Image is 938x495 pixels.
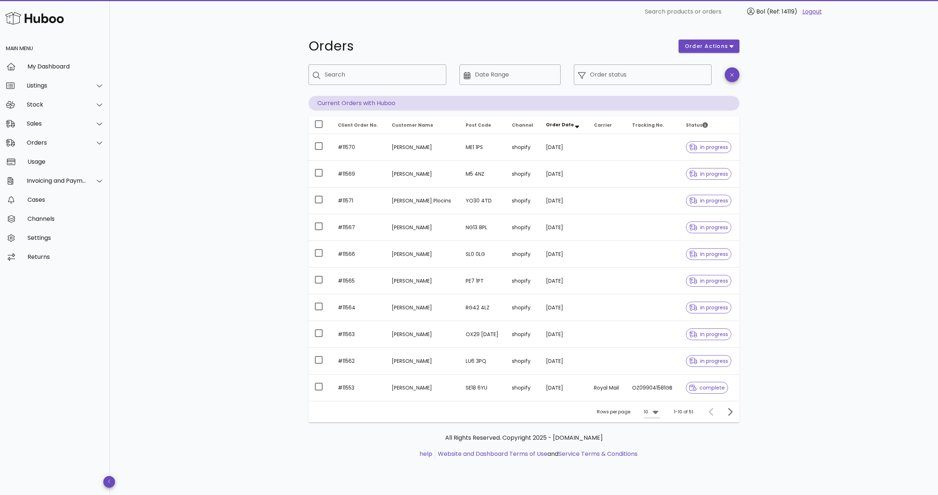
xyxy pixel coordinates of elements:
td: shopify [506,294,540,321]
a: Service Terms & Conditions [558,450,638,458]
div: Settings [27,234,104,241]
td: #11566 [332,241,386,268]
td: [PERSON_NAME] [386,214,459,241]
td: [DATE] [540,321,588,348]
th: Status [680,116,739,134]
td: [PERSON_NAME] [386,241,459,268]
span: in progress [689,225,728,230]
span: (Ref: 14119) [767,7,797,16]
div: Sales [27,120,86,127]
span: in progress [689,145,728,150]
td: [DATE] [540,268,588,294]
span: in progress [689,278,728,283]
td: #11562 [332,348,386,375]
span: in progress [689,332,728,337]
td: OX29 [DATE] [460,321,506,348]
td: #11567 [332,214,386,241]
div: Cases [27,196,104,203]
td: [DATE] [540,241,588,268]
td: [DATE] [540,187,588,214]
td: [DATE] [540,294,588,321]
td: #11565 [332,268,386,294]
th: Client Order No. [332,116,386,134]
th: Order Date: Sorted descending. Activate to remove sorting. [540,116,588,134]
td: #11569 [332,161,386,187]
td: shopify [506,134,540,161]
td: [DATE] [540,134,588,161]
td: [PERSON_NAME] [386,268,459,294]
td: shopify [506,214,540,241]
th: Post Code [460,116,506,134]
a: Website and Dashboard Terms of Use [438,450,547,458]
td: [DATE] [540,214,588,241]
td: RG42 4LZ [460,294,506,321]
td: [DATE] [540,375,588,401]
td: [PERSON_NAME] [386,348,459,375]
td: SE18 6YU [460,375,506,401]
span: Bol [756,7,765,16]
td: #11563 [332,321,386,348]
td: shopify [506,187,540,214]
td: M5 4NZ [460,161,506,187]
button: order actions [679,40,739,53]
div: 10Rows per page: [644,406,660,418]
a: Logout [802,7,822,16]
td: #11571 [332,187,386,214]
td: [PERSON_NAME] [386,321,459,348]
th: Customer Name [386,116,459,134]
span: in progress [689,358,728,364]
div: My Dashboard [27,63,104,70]
div: Listings [27,82,86,89]
td: PE7 1PT [460,268,506,294]
li: and [435,450,638,458]
span: Post Code [466,122,491,128]
td: #11564 [332,294,386,321]
div: Channels [27,215,104,222]
span: Client Order No. [338,122,378,128]
td: shopify [506,321,540,348]
td: ME1 1PS [460,134,506,161]
button: Next page [723,405,736,418]
td: SL0 0LG [460,241,506,268]
span: in progress [689,305,728,310]
td: [PERSON_NAME] [386,294,459,321]
span: order actions [684,42,728,50]
td: [PERSON_NAME] [386,134,459,161]
div: 10 [644,409,648,415]
td: shopify [506,161,540,187]
td: shopify [506,375,540,401]
div: Stock [27,101,86,108]
p: Current Orders with Huboo [309,96,739,111]
th: Channel [506,116,540,134]
td: #11570 [332,134,386,161]
span: Status [686,122,708,128]
div: Usage [27,158,104,165]
span: Customer Name [392,122,433,128]
span: Order Date [546,122,574,128]
div: Rows per page: [597,401,660,423]
td: YO30 4TD [460,187,506,214]
td: [PERSON_NAME] [386,375,459,401]
div: 1-10 of 51 [674,409,693,415]
td: NG13 8PL [460,214,506,241]
td: [PERSON_NAME] [386,161,459,187]
td: OZ099041581GB [626,375,680,401]
td: [DATE] [540,348,588,375]
td: #11553 [332,375,386,401]
span: Channel [512,122,533,128]
img: Huboo Logo [5,10,64,26]
th: Carrier [588,116,626,134]
span: complete [689,385,725,390]
td: Royal Mail [588,375,626,401]
span: in progress [689,198,728,203]
div: Invoicing and Payments [27,177,86,184]
td: [PERSON_NAME] Plocins [386,187,459,214]
span: Carrier [594,122,612,128]
a: help [420,450,432,458]
span: in progress [689,171,728,176]
div: Returns [27,253,104,260]
td: shopify [506,268,540,294]
th: Tracking No. [626,116,680,134]
span: in progress [689,252,728,257]
td: shopify [506,241,540,268]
